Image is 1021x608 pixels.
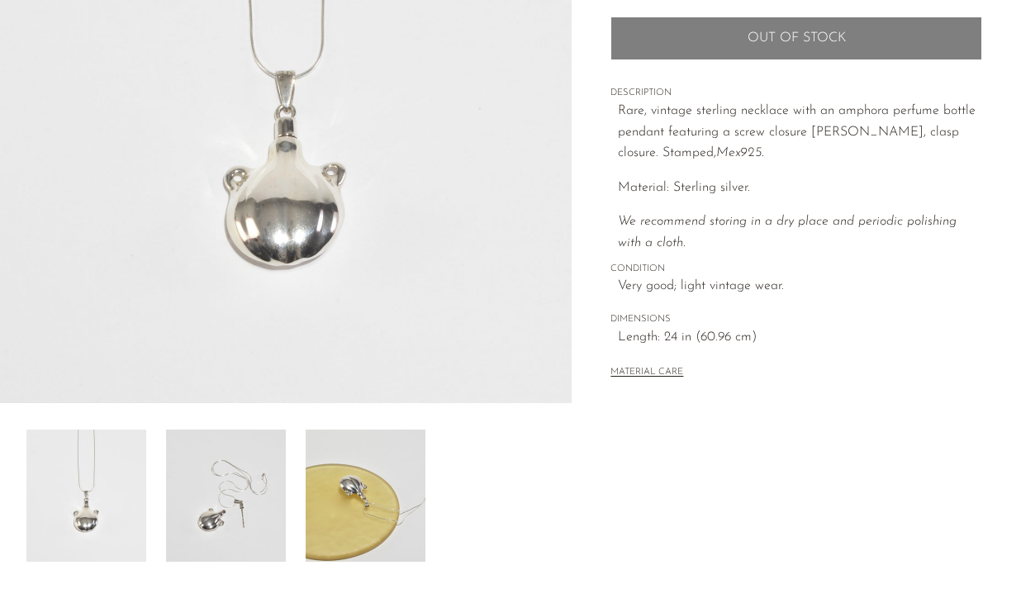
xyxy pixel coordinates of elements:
[610,86,982,101] span: DESCRIPTION
[26,430,146,562] img: Amphora Perfume Pendant Necklace
[306,430,425,562] img: Amphora Perfume Pendant Necklace
[610,312,982,327] span: DIMENSIONS
[610,17,982,59] button: Add to cart
[716,146,740,159] em: Mex
[740,146,764,159] em: 925.
[618,327,982,349] span: Length: 24 in (60.96 cm)
[618,178,982,199] p: Material: Sterling silver.
[618,101,982,164] p: Rare, vintage sterling necklace with an amphora perfume bottle pendant featuring a screw closure ...
[166,430,286,562] img: Amphora Perfume Pendant Necklace
[748,31,846,46] span: Out of stock
[610,367,683,379] button: MATERIAL CARE
[618,276,982,297] span: Very good; light vintage wear.
[618,215,957,249] i: We recommend storing in a dry place and periodic polishing with a cloth.
[610,262,982,277] span: CONDITION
